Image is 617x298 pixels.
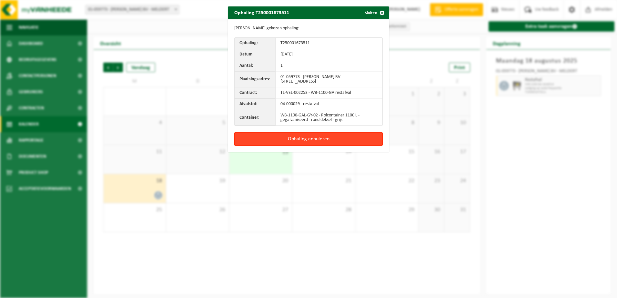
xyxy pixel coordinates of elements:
[235,60,276,72] th: Aantal:
[276,99,382,110] td: 04-000029 - restafval
[234,26,383,31] p: [PERSON_NAME] gekozen ophaling:
[234,132,383,146] button: Ophaling annuleren
[276,72,382,87] td: 01-059773 - [PERSON_NAME] BV - [STREET_ADDRESS]
[235,49,276,60] th: Datum:
[235,110,276,125] th: Container:
[276,110,382,125] td: WB-1100-GAL-GY-02 - Rolcontainer 1100 L - gegalvaniseerd - rond deksel - grijs
[235,38,276,49] th: Ophaling:
[235,99,276,110] th: Afvalstof:
[276,60,382,72] td: 1
[276,49,382,60] td: [DATE]
[228,6,296,19] h2: Ophaling T250001673511
[360,6,389,19] button: Sluiten
[276,38,382,49] td: T250001673511
[276,87,382,99] td: TL-VEL-002253 - WB-1100-GA restafval
[235,87,276,99] th: Contract:
[235,72,276,87] th: Plaatsingsadres:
